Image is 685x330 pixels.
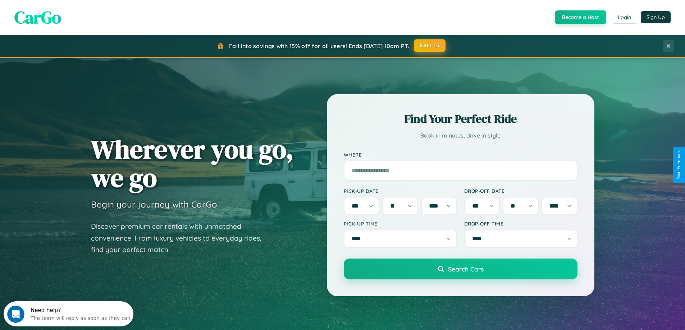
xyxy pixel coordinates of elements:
[344,152,577,158] label: Where
[676,150,681,180] div: Give Feedback
[3,3,134,23] div: Open Intercom Messenger
[414,39,446,52] button: FALL15
[641,11,671,23] button: Sign Up
[7,306,24,323] iframe: Intercom live chat
[14,5,61,29] span: CarGo
[229,42,409,50] span: Fall into savings with 15% off for all users! Ends [DATE] 10am PT.
[91,220,271,256] p: Discover premium car rentals with unmatched convenience. From luxury vehicles to everyday rides, ...
[344,220,457,227] label: Pick-up Time
[4,301,133,326] iframe: Intercom live chat discovery launcher
[344,188,457,194] label: Pick-up Date
[464,220,577,227] label: Drop-off Time
[344,130,577,141] p: Book in minutes, drive in style
[448,265,484,273] span: Search Cars
[344,111,577,127] h2: Find Your Perfect Ride
[27,6,127,12] div: Need help?
[464,188,577,194] label: Drop-off Date
[91,199,217,210] h3: Begin your journey with CarGo
[91,135,294,192] h1: Wherever you go, we go
[612,11,637,24] button: Login
[344,259,577,279] button: Search Cars
[555,10,606,24] button: Become a Host
[27,12,127,19] div: The team will reply as soon as they can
